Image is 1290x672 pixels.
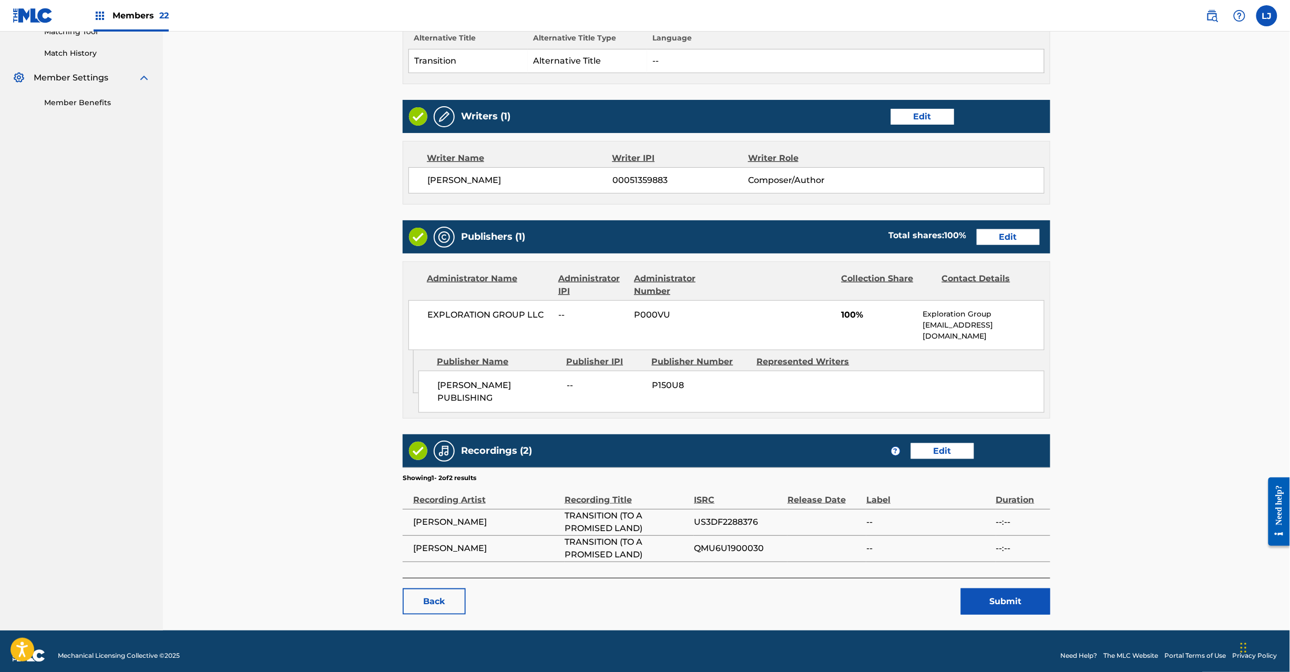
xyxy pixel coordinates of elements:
img: Recordings [438,445,451,457]
span: [PERSON_NAME] PUBLISHING [437,379,559,404]
div: Duration [996,483,1045,506]
a: Member Benefits [44,97,150,108]
span: [PERSON_NAME] [413,542,559,555]
span: P150U8 [652,379,749,392]
div: Label [866,483,990,506]
button: Submit [961,588,1050,615]
span: --:-- [996,542,1045,555]
img: Member Settings [13,72,25,84]
span: -- [559,309,627,321]
img: MLC Logo [13,8,53,23]
span: [PERSON_NAME] [413,516,559,528]
div: Publisher Number [652,355,749,368]
span: 100% [841,309,915,321]
span: [PERSON_NAME] [427,174,612,187]
div: Total shares: [888,229,966,242]
span: Member Settings [34,72,108,84]
span: US3DF2288376 [694,516,782,528]
th: Language [647,33,1045,49]
div: Release Date [787,483,861,506]
a: Match History [44,48,150,59]
div: Help [1229,5,1250,26]
span: -- [866,542,990,555]
p: Showing 1 - 2 of 2 results [403,473,476,483]
iframe: Resource Center [1261,470,1290,554]
span: 100 % [944,230,966,240]
a: The MLC Website [1104,651,1159,660]
h5: Publishers (1) [461,231,525,243]
h5: Recordings (2) [461,445,532,457]
img: help [1233,9,1246,22]
span: ? [892,447,900,455]
div: Administrator IPI [558,272,626,298]
div: ISRC [694,483,782,506]
div: Drag [1241,632,1247,664]
span: TRANSITION (TO A PROMISED LAND) [565,536,689,561]
div: Recording Artist [413,483,559,506]
div: Recording Title [565,483,689,506]
img: Writers [438,110,451,123]
span: --:-- [996,516,1045,528]
div: Writer IPI [612,152,749,165]
a: Privacy Policy [1233,651,1277,660]
p: Exploration Group [923,309,1044,320]
iframe: Chat Widget [1237,622,1290,672]
img: search [1206,9,1219,22]
span: -- [567,379,644,392]
span: QMU6U1900030 [694,542,782,555]
span: Members [112,9,169,22]
p: [EMAIL_ADDRESS][DOMAIN_NAME] [923,320,1044,342]
a: Public Search [1202,5,1223,26]
div: Administrator Name [427,272,550,298]
a: Edit [977,229,1040,245]
span: TRANSITION (TO A PROMISED LAND) [565,510,689,535]
span: 00051359883 [612,174,748,187]
div: Contact Details [942,272,1035,298]
img: Valid [409,107,427,126]
img: Top Rightsholders [94,9,106,22]
span: P000VU [634,309,727,321]
img: Valid [409,442,427,460]
div: Writer Name [427,152,612,165]
span: EXPLORATION GROUP LLC [427,309,551,321]
td: Transition [409,49,528,73]
img: Valid [409,228,427,246]
a: Edit [891,109,954,125]
div: Collection Share [842,272,934,298]
a: Portal Terms of Use [1165,651,1226,660]
span: 22 [159,11,169,21]
div: Publisher IPI [566,355,643,368]
span: Mechanical Licensing Collective © 2025 [58,651,180,660]
td: -- [647,49,1045,73]
span: -- [866,516,990,528]
a: Edit [911,443,974,459]
div: User Menu [1256,5,1277,26]
th: Alternative Title Type [528,33,647,49]
div: Administrator Number [634,272,726,298]
td: Alternative Title [528,49,647,73]
th: Alternative Title [409,33,528,49]
img: expand [138,72,150,84]
a: Need Help? [1061,651,1098,660]
a: Back [403,588,466,615]
a: Matching Tool [44,26,150,37]
div: Represented Writers [757,355,854,368]
span: Composer/Author [748,174,872,187]
h5: Writers (1) [461,110,510,123]
div: Writer Role [748,152,872,165]
img: Publishers [438,231,451,243]
div: Publisher Name [437,355,558,368]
